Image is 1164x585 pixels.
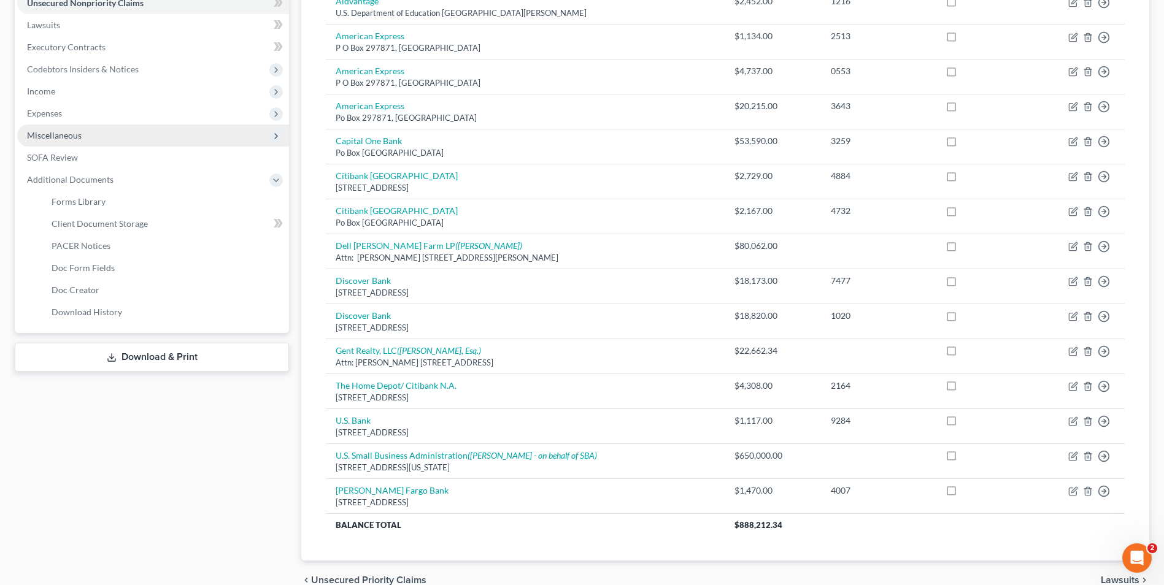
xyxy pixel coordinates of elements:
[734,135,811,147] div: $53,590.00
[336,66,404,76] a: American Express
[1101,575,1149,585] button: Lawsuits chevron_right
[336,112,715,124] div: Po Box 297871, [GEOGRAPHIC_DATA]
[1139,575,1149,585] i: chevron_right
[336,380,457,391] a: The Home Depot/ Citibank N.A.
[831,100,926,112] div: 3643
[336,310,391,321] a: Discover Bank
[52,240,110,251] span: PACER Notices
[831,170,926,182] div: 4884
[27,86,55,96] span: Income
[17,14,289,36] a: Lawsuits
[336,392,715,403] div: [STREET_ADDRESS]
[336,357,715,369] div: Attn: [PERSON_NAME] [STREET_ADDRESS]
[17,147,289,169] a: SOFA Review
[15,343,289,372] a: Download & Print
[831,275,926,287] div: 7477
[336,7,715,19] div: U.S. Department of Education [GEOGRAPHIC_DATA][PERSON_NAME]
[1101,575,1139,585] span: Lawsuits
[336,170,458,181] a: Citibank [GEOGRAPHIC_DATA]
[831,415,926,427] div: 9284
[734,240,811,252] div: $80,062.00
[734,30,811,42] div: $1,134.00
[831,205,926,217] div: 4732
[311,575,426,585] span: Unsecured Priority Claims
[27,152,78,162] span: SOFA Review
[336,497,715,508] div: [STREET_ADDRESS]
[27,64,139,74] span: Codebtors Insiders & Notices
[336,345,481,356] a: Gent Realty, LLC([PERSON_NAME], Esq.)
[42,235,289,257] a: PACER Notices
[27,42,106,52] span: Executory Contracts
[336,415,371,426] a: U.S. Bank
[336,182,715,194] div: [STREET_ADDRESS]
[734,520,782,530] span: $888,212.34
[734,380,811,392] div: $4,308.00
[336,77,715,89] div: P O Box 297871, [GEOGRAPHIC_DATA]
[52,218,148,229] span: Client Document Storage
[734,65,811,77] div: $4,737.00
[336,450,597,461] a: U.S. Small Business Administration([PERSON_NAME] - on behalf of SBA)
[336,31,404,41] a: American Express
[42,257,289,279] a: Doc Form Fields
[734,100,811,112] div: $20,215.00
[831,30,926,42] div: 2513
[455,240,522,251] i: ([PERSON_NAME])
[42,213,289,235] a: Client Document Storage
[52,262,115,273] span: Doc Form Fields
[734,205,811,217] div: $2,167.00
[468,450,597,461] i: ([PERSON_NAME] - on behalf of SBA)
[734,310,811,322] div: $18,820.00
[27,108,62,118] span: Expenses
[831,65,926,77] div: 0553
[42,279,289,301] a: Doc Creator
[42,191,289,213] a: Forms Library
[831,484,926,497] div: 4007
[336,252,715,264] div: Attn: [PERSON_NAME] [STREET_ADDRESS][PERSON_NAME]
[397,345,481,356] i: ([PERSON_NAME], Esq.)
[831,310,926,322] div: 1020
[52,285,99,295] span: Doc Creator
[27,20,60,30] span: Lawsuits
[336,101,404,111] a: American Express
[734,415,811,427] div: $1,117.00
[301,575,311,585] i: chevron_left
[336,136,402,146] a: Capital One Bank
[17,36,289,58] a: Executory Contracts
[336,42,715,54] div: P O Box 297871, [GEOGRAPHIC_DATA]
[27,130,82,140] span: Miscellaneous
[326,513,725,535] th: Balance Total
[336,287,715,299] div: [STREET_ADDRESS]
[52,307,122,317] span: Download History
[734,345,811,357] div: $22,662.34
[336,485,449,495] a: [PERSON_NAME] Fargo Bank
[734,484,811,497] div: $1,470.00
[336,240,522,251] a: Dell [PERSON_NAME] Farm LP([PERSON_NAME])
[734,170,811,182] div: $2,729.00
[336,217,715,229] div: Po Box [GEOGRAPHIC_DATA]
[336,462,715,473] div: [STREET_ADDRESS][US_STATE]
[336,275,391,286] a: Discover Bank
[734,275,811,287] div: $18,173.00
[301,575,426,585] button: chevron_left Unsecured Priority Claims
[734,449,811,462] div: $650,000.00
[52,196,106,207] span: Forms Library
[336,322,715,334] div: [STREET_ADDRESS]
[336,427,715,438] div: [STREET_ADDRESS]
[42,301,289,323] a: Download History
[831,380,926,392] div: 2164
[1122,543,1152,573] iframe: Intercom live chat
[1147,543,1157,553] span: 2
[336,205,458,216] a: Citibank [GEOGRAPHIC_DATA]
[831,135,926,147] div: 3259
[336,147,715,159] div: Po Box [GEOGRAPHIC_DATA]
[27,174,114,185] span: Additional Documents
